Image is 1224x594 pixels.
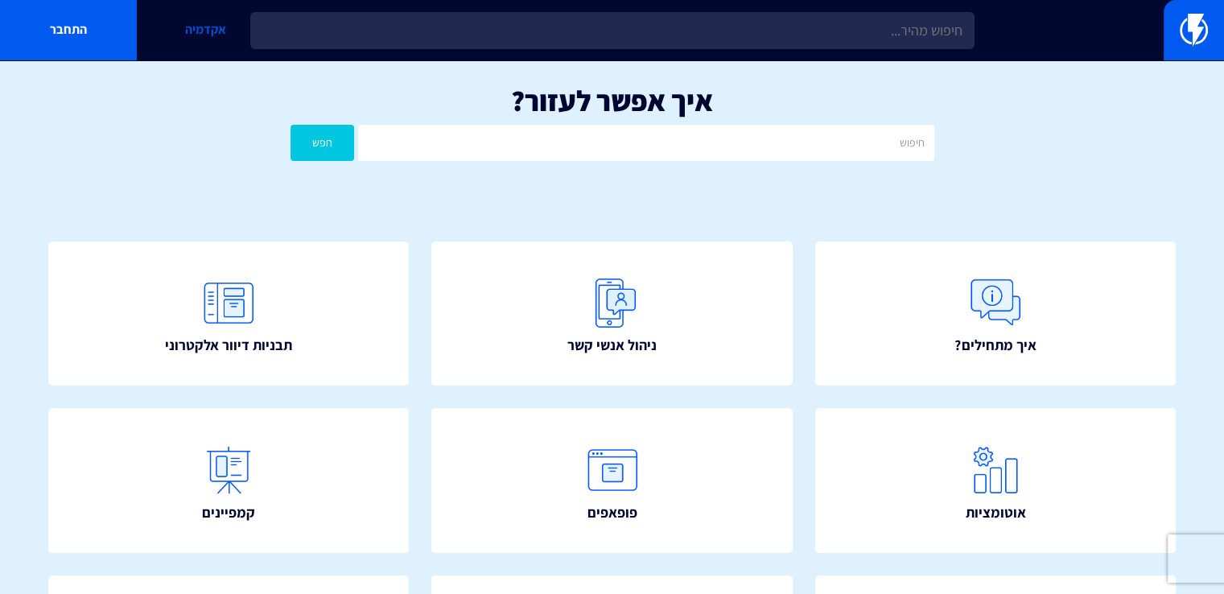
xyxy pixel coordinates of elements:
input: חיפוש [358,125,933,161]
button: חפש [291,125,355,161]
span: פופאפים [587,502,637,523]
a: ניהול אנשי קשר [431,241,792,386]
a: אוטומציות [815,408,1176,552]
a: איך מתחילים? [815,241,1176,386]
span: איך מתחילים? [954,335,1036,356]
span: ניהול אנשי קשר [567,335,657,356]
span: אוטומציות [965,502,1025,523]
span: תבניות דיוור אלקטרוני [165,335,292,356]
a: קמפיינים [48,408,409,552]
h1: איך אפשר לעזור? [24,85,1200,117]
a: פופאפים [431,408,792,552]
a: תבניות דיוור אלקטרוני [48,241,409,386]
span: קמפיינים [202,502,255,523]
input: חיפוש מהיר... [250,12,975,49]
